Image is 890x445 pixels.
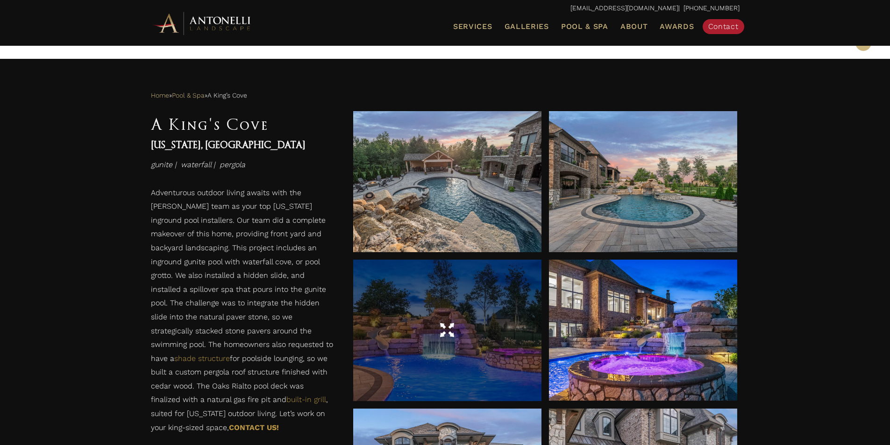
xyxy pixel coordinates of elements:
a: [EMAIL_ADDRESS][DOMAIN_NAME] [570,4,678,12]
span: A King’s Cove [207,90,247,102]
span: Services [453,23,492,30]
a: Pool & Spa [557,21,612,33]
a: shade structure [174,354,230,363]
span: Awards [660,22,694,31]
span: Contact [708,22,739,31]
a: About [617,21,652,33]
span: About [620,23,648,30]
span: Galleries [505,22,549,31]
h4: [US_STATE], [GEOGRAPHIC_DATA] [151,137,335,153]
p: Adventurous outdoor living awaits with the [PERSON_NAME] team as your top [US_STATE] inground poo... [151,186,335,439]
nav: Breadcrumbs [151,88,740,102]
a: built-in grill [286,395,326,404]
a: Pool & Spa [172,90,205,102]
a: Services [449,21,496,33]
a: Home [151,90,169,102]
em: gunite | waterfall | pergola [151,160,245,169]
a: Contact [703,19,744,34]
span: » » [151,90,247,102]
span: Pool & Spa [561,22,608,31]
a: Galleries [501,21,553,33]
img: Antonelli Horizontal Logo [151,10,254,36]
a: CONTACT US! [229,423,279,432]
a: Awards [656,21,698,33]
p: | [PHONE_NUMBER] [151,2,740,14]
h1: A King's Cove [151,111,335,137]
